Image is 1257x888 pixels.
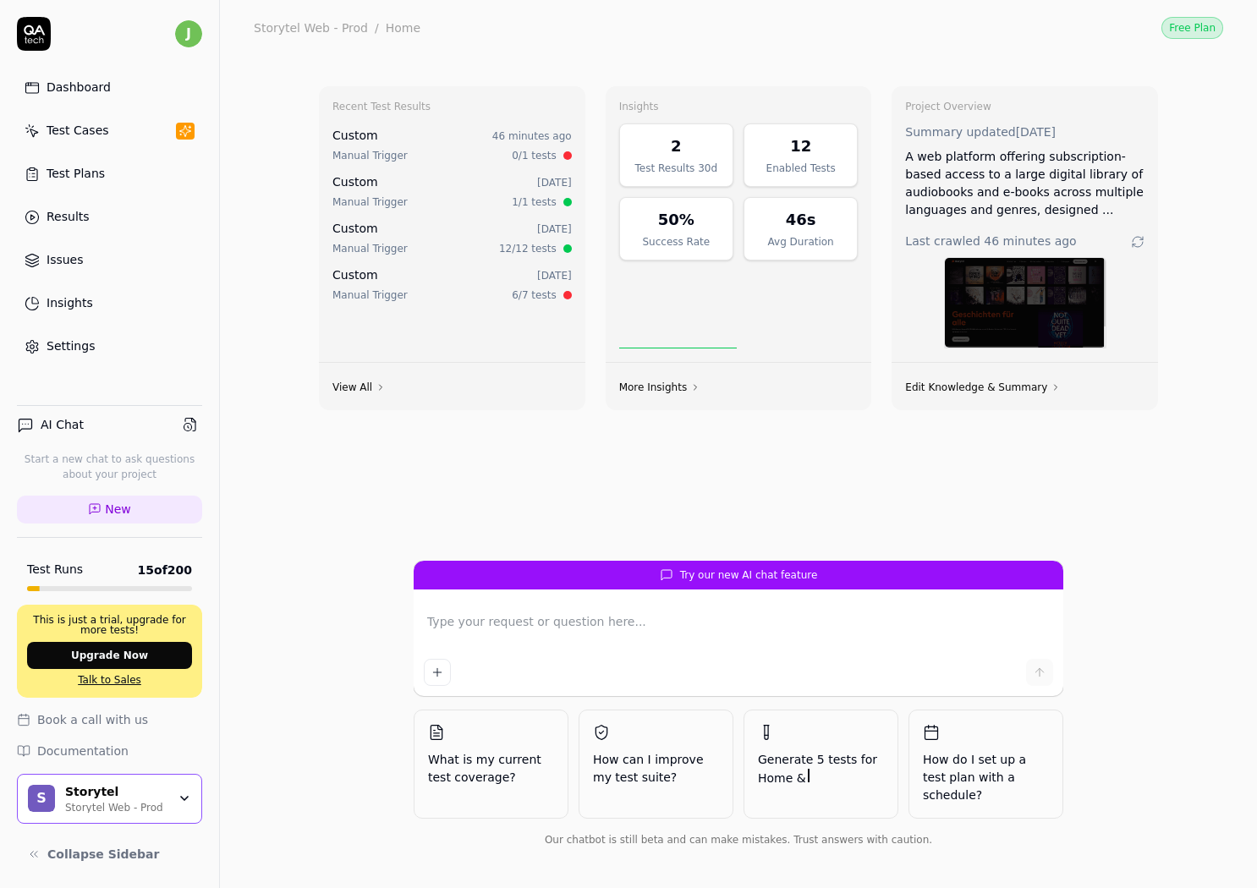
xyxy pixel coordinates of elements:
div: Test Plans [47,165,105,183]
a: Test Cases [17,114,202,147]
span: Documentation [37,743,129,760]
div: Results [47,208,90,226]
div: Enabled Tests [755,161,847,176]
div: 46s [786,208,816,231]
a: Results [17,200,202,233]
div: Settings [47,337,95,355]
div: Test Results 30d [630,161,722,176]
button: How do I set up a test plan with a schedule? [908,710,1063,819]
span: Custom [332,268,378,282]
div: Manual Trigger [332,195,408,210]
div: 12/12 tests [499,241,557,256]
div: A web platform offering subscription-based access to a large digital library of audiobooks and e-... [905,148,1144,219]
a: Book a call with us [17,711,202,729]
button: How can I improve my test suite? [579,710,733,819]
div: 12 [790,134,811,157]
div: Storytel Web - Prod [65,799,167,813]
time: 46 minutes ago [984,234,1076,248]
time: 46 minutes ago [492,130,572,142]
span: j [175,20,202,47]
span: Home & [758,771,806,785]
h5: Test Runs [27,562,83,578]
div: 50% [658,208,694,231]
h4: AI Chat [41,416,84,434]
span: Generate 5 tests for [758,751,884,787]
img: Screenshot [945,258,1106,348]
div: Insights [47,294,93,312]
div: Dashboard [47,79,111,96]
h3: Project Overview [905,100,1144,113]
a: New [17,496,202,523]
button: Upgrade Now [27,642,192,669]
button: Collapse Sidebar [17,837,202,871]
a: Custom[DATE]Manual Trigger1/1 tests [329,170,575,213]
span: 15 of 200 [138,562,192,579]
span: Custom [332,175,378,189]
a: Edit Knowledge & Summary [905,381,1061,394]
p: Start a new chat to ask questions about your project [17,452,202,482]
a: Issues [17,244,202,277]
div: Storytel [65,785,167,800]
span: Custom [332,222,378,235]
button: SStorytelStorytel Web - Prod [17,774,202,825]
span: Collapse Sidebar [47,846,159,863]
span: Book a call with us [37,711,148,729]
button: Free Plan [1161,17,1223,39]
a: Settings [17,330,202,363]
span: Try our new AI chat feature [680,567,818,583]
a: Dashboard [17,71,202,104]
a: Documentation [17,743,202,760]
p: This is just a trial, upgrade for more tests! [27,615,192,635]
div: Avg Duration [755,234,847,249]
h3: Insights [619,100,859,113]
span: Summary updated [905,125,1015,139]
button: j [175,17,202,51]
a: View All [332,381,386,394]
div: / [375,19,379,36]
span: How do I set up a test plan with a schedule? [923,751,1049,804]
a: More Insights [619,381,700,394]
div: 1/1 tests [512,195,556,210]
div: 6/7 tests [512,288,556,303]
button: Generate 5 tests forHome & [744,710,898,819]
div: 2 [671,134,682,157]
button: Add attachment [424,659,451,686]
span: How can I improve my test suite? [593,751,719,787]
time: [DATE] [537,223,572,235]
h3: Recent Test Results [332,100,572,113]
div: 0/1 tests [512,148,556,163]
div: Manual Trigger [332,288,408,303]
a: Insights [17,287,202,320]
a: Test Plans [17,157,202,190]
span: Custom [332,129,378,142]
a: Talk to Sales [27,672,192,688]
div: Manual Trigger [332,241,408,256]
div: Our chatbot is still beta and can make mistakes. Trust answers with caution. [414,832,1063,847]
time: [DATE] [537,270,572,282]
div: Issues [47,251,84,269]
div: Test Cases [47,122,109,140]
a: Custom[DATE]Manual Trigger12/12 tests [329,217,575,260]
span: What is my current test coverage? [428,751,554,787]
span: S [28,785,55,812]
a: Custom46 minutes agoManual Trigger0/1 tests [329,123,575,167]
a: Custom[DATE]Manual Trigger6/7 tests [329,263,575,306]
div: Storytel Web - Prod [254,19,368,36]
span: Last crawled [905,233,1076,250]
time: [DATE] [1016,125,1056,139]
time: [DATE] [537,177,572,189]
div: Manual Trigger [332,148,408,163]
span: New [105,501,131,518]
a: Go to crawling settings [1131,235,1144,249]
div: Home [386,19,420,36]
div: Success Rate [630,234,722,249]
button: What is my current test coverage? [414,710,568,819]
